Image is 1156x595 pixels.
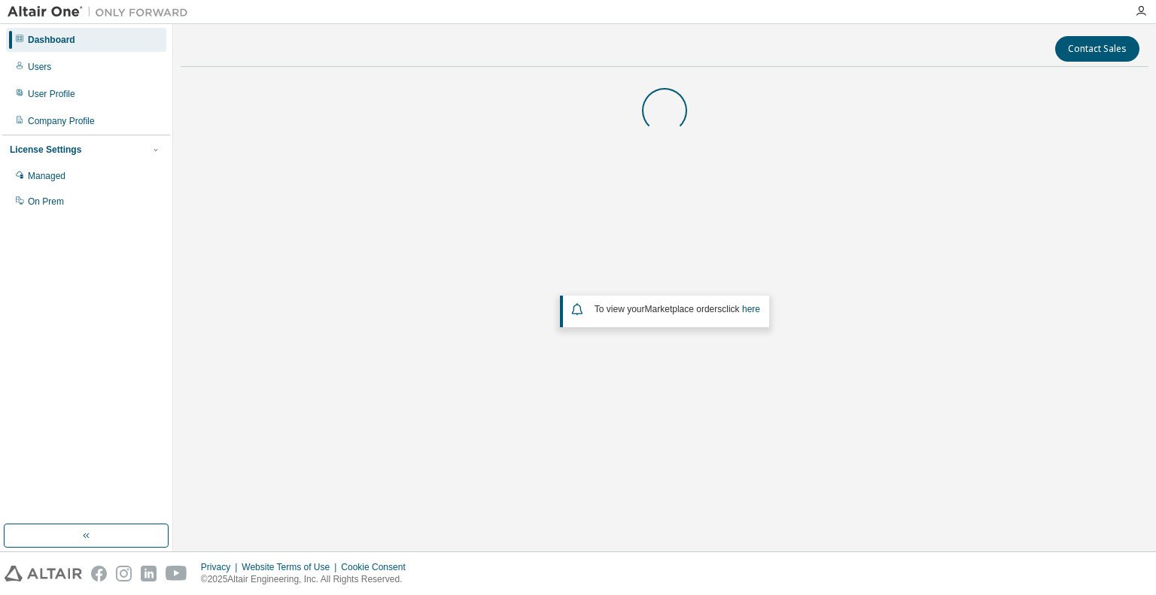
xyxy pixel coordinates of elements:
div: License Settings [10,144,81,156]
p: © 2025 Altair Engineering, Inc. All Rights Reserved. [201,573,415,586]
img: altair_logo.svg [5,566,82,581]
img: facebook.svg [91,566,107,581]
div: Dashboard [28,34,75,46]
img: instagram.svg [116,566,132,581]
div: Privacy [201,561,242,573]
div: Managed [28,170,65,182]
span: To view your click [595,304,760,314]
div: On Prem [28,196,64,208]
em: Marketplace orders [645,304,722,314]
img: youtube.svg [166,566,187,581]
div: Users [28,61,51,73]
img: Altair One [8,5,196,20]
a: here [742,304,760,314]
div: Cookie Consent [341,561,414,573]
div: Website Terms of Use [242,561,341,573]
div: User Profile [28,88,75,100]
div: Company Profile [28,115,95,127]
img: linkedin.svg [141,566,157,581]
button: Contact Sales [1055,36,1139,62]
